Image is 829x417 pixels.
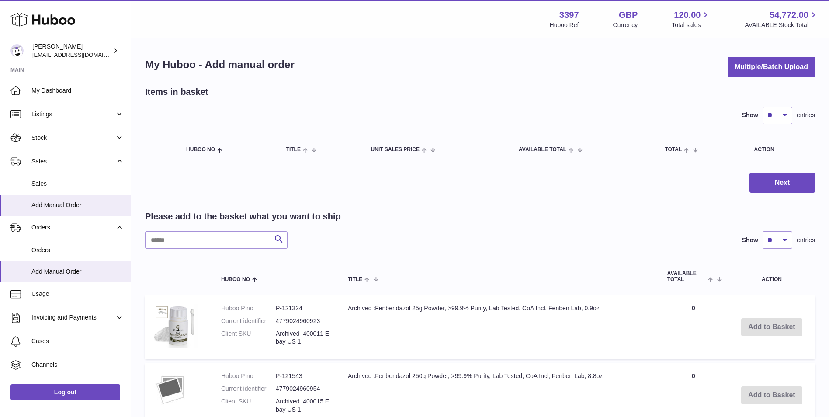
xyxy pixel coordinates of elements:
[31,337,124,345] span: Cases
[145,211,341,222] h2: Please add to the basket what you want to ship
[742,111,758,119] label: Show
[559,9,579,21] strong: 3397
[221,330,276,346] dt: Client SKU
[31,246,124,254] span: Orders
[276,330,330,346] dd: Archived :400011 Ebay US 1
[797,111,815,119] span: entries
[797,236,815,244] span: entries
[728,57,815,77] button: Multiple/Batch Upload
[348,277,362,282] span: Title
[221,397,276,414] dt: Client SKU
[286,147,301,153] span: Title
[32,51,128,58] span: [EMAIL_ADDRESS][DOMAIN_NAME]
[613,21,638,29] div: Currency
[745,9,819,29] a: 54,772.00 AVAILABLE Stock Total
[276,385,330,393] dd: 4779024960954
[31,180,124,188] span: Sales
[32,42,111,59] div: [PERSON_NAME]
[31,134,115,142] span: Stock
[754,147,806,153] div: Action
[31,201,124,209] span: Add Manual Order
[221,372,276,380] dt: Huboo P no
[276,317,330,325] dd: 4779024960923
[31,157,115,166] span: Sales
[10,384,120,400] a: Log out
[154,372,189,407] img: Archived :Fenbendazol 250g Powder, >99.9% Purity, Lab Tested, CoA Incl, Fenben Lab, 8.8oz
[674,9,701,21] span: 120.00
[276,304,330,313] dd: P-121324
[339,295,659,359] td: Archived :Fenbendazol 25g Powder, >99.9% Purity, Lab Tested, CoA Incl, Fenben Lab, 0.9oz
[31,87,124,95] span: My Dashboard
[659,295,728,359] td: 0
[665,147,682,153] span: Total
[667,271,706,282] span: AVAILABLE Total
[276,372,330,380] dd: P-121543
[672,9,711,29] a: 120.00 Total sales
[619,9,638,21] strong: GBP
[276,397,330,414] dd: Archived :400015 Ebay US 1
[31,223,115,232] span: Orders
[145,58,295,72] h1: My Huboo - Add manual order
[742,236,758,244] label: Show
[10,44,24,57] img: sales@canchema.com
[221,317,276,325] dt: Current identifier
[31,361,124,369] span: Channels
[31,313,115,322] span: Invoicing and Payments
[145,86,208,98] h2: Items in basket
[672,21,711,29] span: Total sales
[371,147,420,153] span: Unit Sales Price
[550,21,579,29] div: Huboo Ref
[31,110,115,118] span: Listings
[221,277,250,282] span: Huboo no
[186,147,215,153] span: Huboo no
[770,9,808,21] span: 54,772.00
[31,268,124,276] span: Add Manual Order
[728,262,815,291] th: Action
[221,385,276,393] dt: Current identifier
[31,290,124,298] span: Usage
[749,173,815,193] button: Next
[221,304,276,313] dt: Huboo P no
[745,21,819,29] span: AVAILABLE Stock Total
[519,147,566,153] span: AVAILABLE Total
[154,304,198,348] img: Archived :Fenbendazol 25g Powder, >99.9% Purity, Lab Tested, CoA Incl, Fenben Lab, 0.9oz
